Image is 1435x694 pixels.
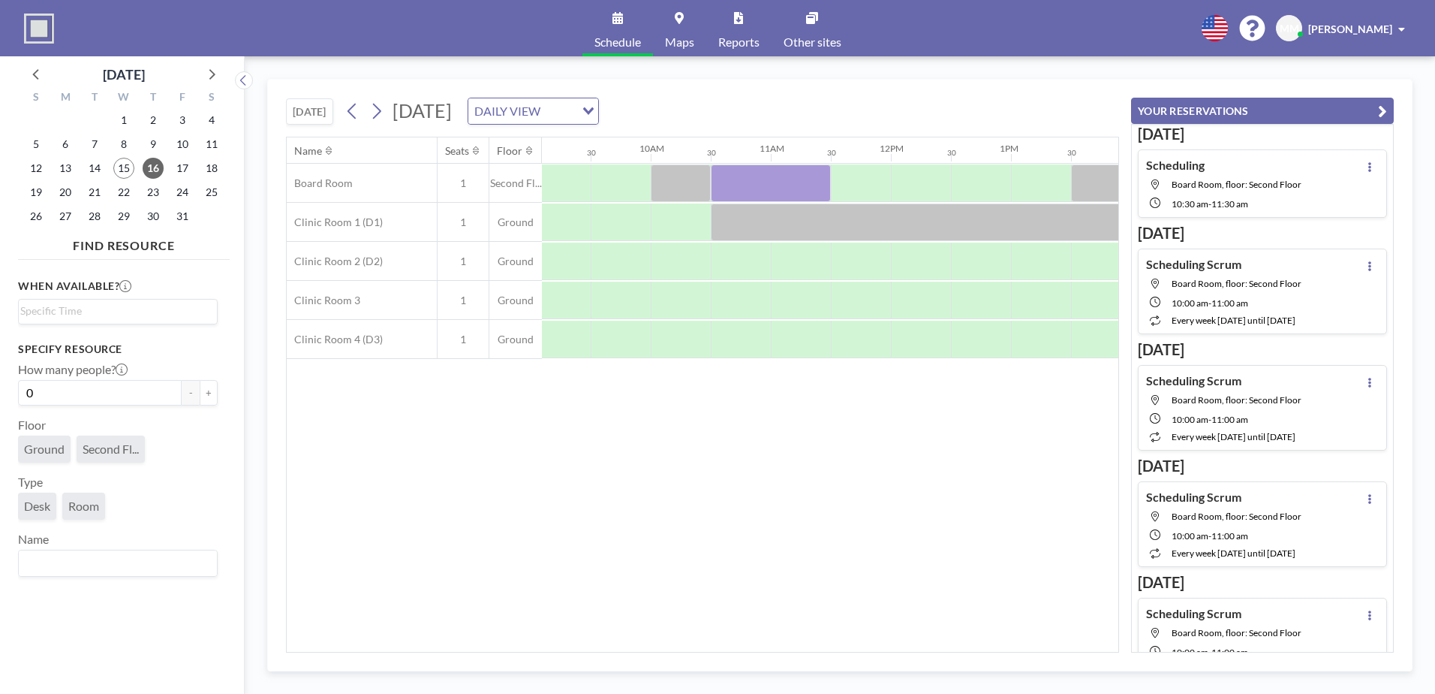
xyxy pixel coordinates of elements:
[1172,394,1301,406] span: Board Room, floor: Second Floor
[113,206,134,227] span: Wednesday, October 29, 2025
[51,89,80,108] div: M
[18,475,43,490] label: Type
[84,158,105,179] span: Tuesday, October 14, 2025
[1146,158,1205,173] h4: Scheduling
[201,182,222,203] span: Saturday, October 25, 2025
[1172,297,1208,309] span: 10:00 AM
[143,110,164,131] span: Thursday, October 2, 2025
[1208,297,1211,309] span: -
[24,14,54,44] img: organization-logo
[880,143,904,154] div: 12PM
[1172,315,1295,326] span: every week [DATE] until [DATE]
[18,362,128,377] label: How many people?
[1067,148,1076,158] div: 30
[1208,530,1211,542] span: -
[1308,23,1392,35] span: [PERSON_NAME]
[489,255,542,268] span: Ground
[1131,98,1394,124] button: YOUR RESERVATIONS
[18,232,230,253] h4: FIND RESOURCE
[172,134,193,155] span: Friday, October 10, 2025
[113,182,134,203] span: Wednesday, October 22, 2025
[1172,431,1295,442] span: every week [DATE] until [DATE]
[113,134,134,155] span: Wednesday, October 8, 2025
[471,101,543,121] span: DAILY VIEW
[1211,297,1248,309] span: 11:00 AM
[1211,414,1248,425] span: 11:00 AM
[1138,573,1387,592] h3: [DATE]
[1208,647,1211,658] span: -
[26,182,47,203] span: Sunday, October 19, 2025
[20,554,209,573] input: Search for option
[1172,530,1208,542] span: 10:00 AM
[438,255,489,268] span: 1
[26,158,47,179] span: Sunday, October 12, 2025
[1211,530,1248,542] span: 11:00 AM
[489,294,542,307] span: Ground
[167,89,197,108] div: F
[707,148,716,158] div: 30
[545,101,573,121] input: Search for option
[1172,511,1301,522] span: Board Room, floor: Second Floor
[200,380,218,406] button: +
[594,36,641,48] span: Schedule
[55,158,76,179] span: Monday, October 13, 2025
[1208,198,1211,210] span: -
[24,442,65,456] span: Ground
[1280,22,1299,35] span: MM
[55,206,76,227] span: Monday, October 27, 2025
[287,216,383,229] span: Clinic Room 1 (D1)
[143,206,164,227] span: Thursday, October 30, 2025
[26,206,47,227] span: Sunday, October 26, 2025
[26,134,47,155] span: Sunday, October 5, 2025
[287,177,353,190] span: Board Room
[172,158,193,179] span: Friday, October 17, 2025
[1172,647,1208,658] span: 10:00 AM
[827,148,836,158] div: 30
[143,182,164,203] span: Thursday, October 23, 2025
[172,206,193,227] span: Friday, October 31, 2025
[1138,125,1387,143] h3: [DATE]
[1146,373,1241,388] h4: Scheduling Scrum
[1138,457,1387,475] h3: [DATE]
[103,64,145,85] div: [DATE]
[18,532,49,547] label: Name
[201,110,222,131] span: Saturday, October 4, 2025
[1146,606,1241,621] h4: Scheduling Scrum
[19,551,217,576] div: Search for option
[287,333,383,346] span: Clinic Room 4 (D3)
[84,182,105,203] span: Tuesday, October 21, 2025
[80,89,110,108] div: T
[20,303,209,319] input: Search for option
[947,148,956,158] div: 30
[1172,179,1301,190] span: Board Room, floor: Second Floor
[1211,647,1248,658] span: 11:00 AM
[1172,627,1301,638] span: Board Room, floor: Second Floor
[84,206,105,227] span: Tuesday, October 28, 2025
[1211,198,1248,210] span: 11:30 AM
[784,36,841,48] span: Other sites
[172,110,193,131] span: Friday, October 3, 2025
[18,342,218,356] h3: Specify resource
[294,144,322,158] div: Name
[201,134,222,155] span: Saturday, October 11, 2025
[68,499,99,513] span: Room
[197,89,226,108] div: S
[1208,414,1211,425] span: -
[113,110,134,131] span: Wednesday, October 1, 2025
[83,442,139,456] span: Second Fl...
[1146,257,1241,272] h4: Scheduling Scrum
[665,36,694,48] span: Maps
[1172,548,1295,559] span: every week [DATE] until [DATE]
[113,158,134,179] span: Wednesday, October 15, 2025
[55,134,76,155] span: Monday, October 6, 2025
[55,182,76,203] span: Monday, October 20, 2025
[1146,490,1241,505] h4: Scheduling Scrum
[19,300,217,322] div: Search for option
[445,144,469,158] div: Seats
[172,182,193,203] span: Friday, October 24, 2025
[1138,224,1387,243] h3: [DATE]
[286,98,333,125] button: [DATE]
[1172,278,1301,289] span: Board Room, floor: Second Floor
[287,255,383,268] span: Clinic Room 2 (D2)
[143,158,164,179] span: Thursday, October 16, 2025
